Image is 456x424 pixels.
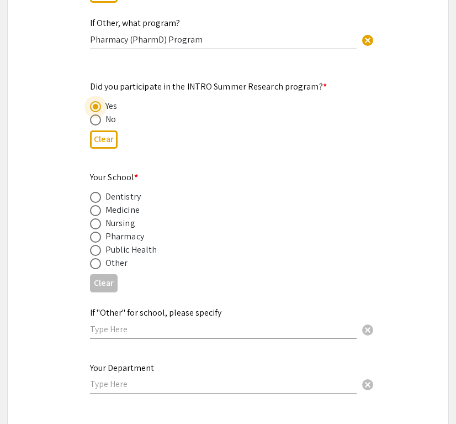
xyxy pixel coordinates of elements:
div: Yes [105,100,117,113]
span: cancel [361,378,374,391]
input: Type Here [90,378,357,390]
button: Clear [357,373,379,395]
span: cancel [361,34,374,47]
mat-label: Did you participate in the INTRO Summer Research program? [90,81,327,92]
button: Clear [357,28,379,50]
div: Pharmacy [105,230,144,243]
span: cancel [361,323,374,337]
div: No [105,113,116,126]
div: Nursing [105,217,135,230]
input: Type Here [90,34,357,45]
mat-label: If Other, what program? [90,17,180,29]
button: Clear [90,130,118,149]
input: Type Here [90,323,357,335]
button: Clear [357,318,379,340]
div: Medicine [105,203,140,217]
div: Dentistry [105,190,141,203]
mat-label: Your School [90,171,138,183]
mat-label: If "Other" for school, please specify [90,307,221,318]
mat-label: Your Department [90,362,154,374]
div: Public Health [105,243,157,257]
button: Clear [90,274,118,292]
div: Other [105,257,128,270]
iframe: Chat [8,374,47,416]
